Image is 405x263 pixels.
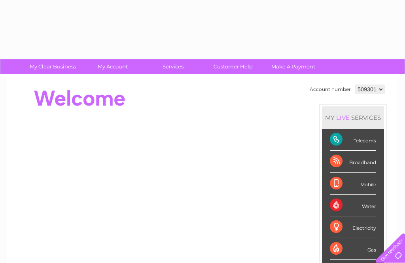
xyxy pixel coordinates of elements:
[201,59,266,74] a: Customer Help
[335,114,351,121] div: LIVE
[140,59,206,74] a: Services
[330,216,376,238] div: Electricity
[330,238,376,260] div: Gas
[80,59,146,74] a: My Account
[322,106,384,129] div: MY SERVICES
[330,173,376,195] div: Mobile
[261,59,326,74] a: Make A Payment
[330,151,376,172] div: Broadband
[20,59,85,74] a: My Clear Business
[330,129,376,151] div: Telecoms
[330,195,376,216] div: Water
[308,83,353,96] td: Account number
